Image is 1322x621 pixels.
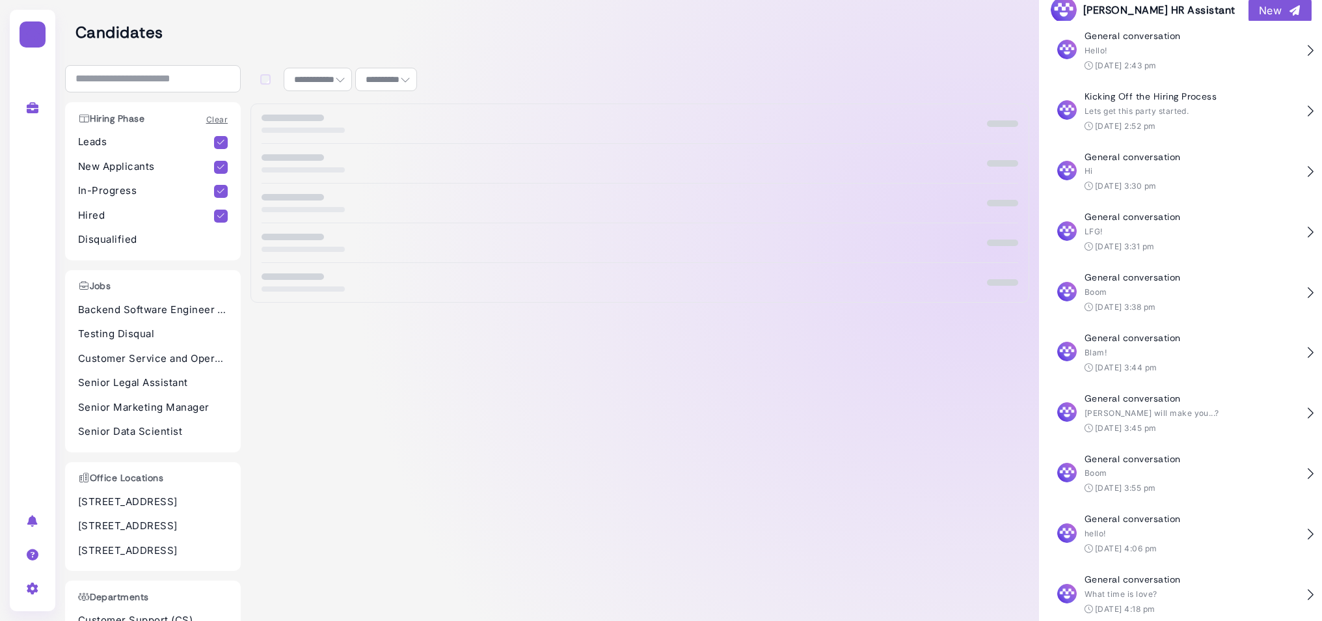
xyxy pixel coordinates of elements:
[1085,393,1299,404] h4: General conversation
[1095,241,1155,251] time: [DATE] 3:31 pm
[1085,152,1299,163] h4: General conversation
[1259,3,1301,18] div: New
[72,281,117,292] h3: Jobs
[1049,21,1312,81] button: General conversation Hello! [DATE] 2:43 pm
[1085,589,1157,599] span: What time is love?
[75,23,1029,42] h2: Candidates
[1085,454,1299,465] h4: General conversation
[78,184,214,199] p: In-Progress
[1085,529,1106,538] span: hello!
[1085,333,1299,344] h4: General conversation
[1049,202,1312,262] button: General conversation LFG! [DATE] 3:31 pm
[1085,91,1299,102] h4: Kicking Off the Hiring Process
[72,473,170,484] h3: Office Locations
[1049,323,1312,383] button: General conversation Blam! [DATE] 3:44 pm
[1049,383,1312,444] button: General conversation [PERSON_NAME] will make you...? [DATE] 3:45 pm
[1049,504,1312,564] button: General conversation hello! [DATE] 4:06 pm
[1095,363,1157,372] time: [DATE] 3:44 pm
[78,519,228,534] p: [STREET_ADDRESS]
[72,592,155,603] h3: Departments
[78,544,228,559] p: [STREET_ADDRESS]
[1085,227,1103,236] span: LFG!
[1085,272,1299,283] h4: General conversation
[1095,181,1157,191] time: [DATE] 3:30 pm
[1085,468,1107,478] span: Boom
[1049,444,1312,504] button: General conversation Boom [DATE] 3:55 pm
[1049,262,1312,323] button: General conversation Boom [DATE] 3:38 pm
[78,400,228,415] p: Senior Marketing Manager
[1095,61,1157,70] time: [DATE] 2:43 pm
[1085,408,1219,418] span: [PERSON_NAME] will make you...?
[78,232,228,247] p: Disqualified
[1085,46,1107,55] span: Hello!
[78,424,228,439] p: Senior Data Scientist
[1085,514,1299,525] h4: General conversation
[78,303,228,318] p: Backend Software Engineer (Node.JS)
[1095,544,1157,553] time: [DATE] 4:06 pm
[1085,212,1299,223] h4: General conversation
[1095,604,1155,614] time: [DATE] 4:18 pm
[1085,31,1299,42] h4: General conversation
[1085,348,1107,357] span: Blam!
[78,135,214,150] p: Leads
[78,495,228,510] p: [STREET_ADDRESS]
[1049,81,1312,142] button: Kicking Off the Hiring Process Lets get this party started. [DATE] 2:52 pm
[78,159,214,174] p: New Applicants
[1085,106,1189,116] span: Lets get this party started.
[1049,142,1312,202] button: General conversation Hi [DATE] 3:30 pm
[1085,574,1299,585] h4: General conversation
[206,115,228,124] a: Clear
[72,113,151,124] h3: Hiring Phase
[1095,483,1156,493] time: [DATE] 3:55 pm
[78,376,228,391] p: Senior Legal Assistant
[78,208,214,223] p: Hired
[1095,302,1156,312] time: [DATE] 3:38 pm
[1095,121,1156,131] time: [DATE] 2:52 pm
[1095,423,1157,433] time: [DATE] 3:45 pm
[78,352,228,366] p: Customer Service and Operations Specialist
[1085,287,1107,297] span: Boom
[1085,166,1093,176] span: Hi
[78,327,228,342] p: Testing Disqual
